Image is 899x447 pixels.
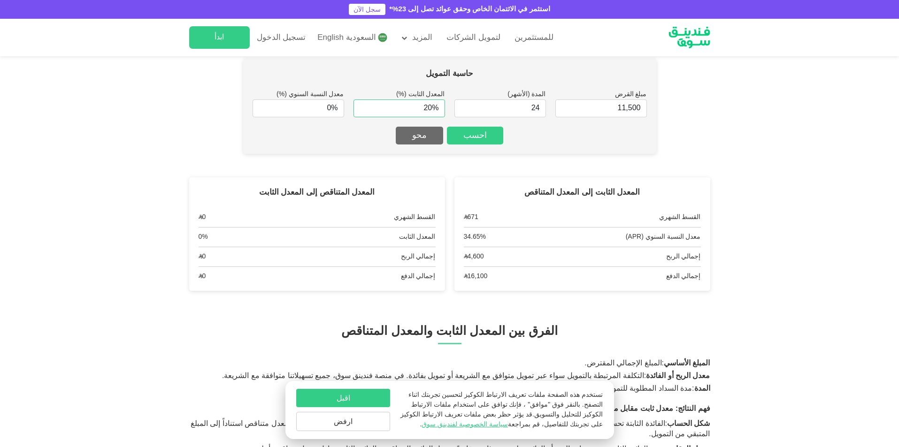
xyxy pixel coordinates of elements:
span: الفرق بين المعدل الثابت والمعدل المتناقص [341,326,557,338]
strong: معدل الربح أو الفائدة [646,372,710,379]
div: إجمالي الربح [666,252,701,262]
span: المبلغ الإجمالي المقترض. [584,360,661,367]
div: ʢ [464,212,478,222]
div: ʢ [464,272,488,281]
label: مبلغ القرض [615,91,647,98]
span: السعودية English [317,32,376,43]
div: إجمالي الدفع [666,272,701,281]
span: 671 [468,214,478,220]
div: المعدل الثابت [399,232,436,242]
img: SA Flag [378,33,387,42]
button: ارفض [296,412,390,431]
span: تسجيل الدخول [257,34,306,42]
div: المعدل الثابت إلى المعدل المتناقص [464,187,701,199]
a: لتمويل الشركات [444,30,503,45]
span: التكلفة المرتبطة بالتمويل سواء عبر تمويل متوافق مع الشريعة أو تمويل بفائدة. في منصة فندينق سوق، ج... [222,372,644,379]
span: 0 [202,253,206,260]
label: المعدل الثابت (%) [396,91,445,98]
div: استثمر في الائتمان الخاص وحقق عوائد تصل إلى 23%* [389,4,550,15]
div: حاسبة التمويل [253,68,647,80]
p: تستخدم هذه الصفحة ملفات تعريف الارتباط الكوكيز لتحسين تجربتك اثناء التصفح. بالنقر فوق "موافق" ، ف... [400,390,602,430]
div: إجمالي الربح [401,252,436,262]
div: ʢ [464,252,484,262]
div: معدل النسبة السنوي (APR) [626,232,701,242]
span: 0 [202,214,206,220]
div: : [189,371,710,381]
strong: المدة [694,385,710,392]
a: سجل الآن [349,4,385,15]
span: مدة السداد المطلوبة للتمويل. [603,385,692,392]
li: : [189,419,710,439]
div: إجمالي الدفع [401,272,436,281]
div: القسط الشهري [394,212,436,222]
a: تسجيل الدخول [254,30,306,45]
label: المدة (الأشهر) [507,91,546,98]
label: معدل النسبة السنوي (%) [277,91,344,98]
span: 0 [202,273,206,280]
div: المعدل المتناقص إلى المعدل الثابت [199,187,436,199]
div: ʢ [199,252,206,262]
div: : [189,358,710,369]
button: محو [396,127,443,144]
strong: شكل الحساب [667,420,710,427]
strong: فهم النتائج: معدل ثابت مقابل معدل متناقص [575,405,710,412]
div: ʢ [199,272,206,281]
div: القسط الشهري [659,212,701,222]
a: سياسة الخصوصية لفندينق سوق [422,421,508,428]
img: Logo [658,21,721,54]
strong: المبلغ الأساسي [664,360,710,367]
span: ابدأ [215,34,224,41]
button: احسب [447,127,503,144]
div: ʢ [199,212,206,222]
span: 4,600 [468,253,484,260]
div: : [189,384,710,394]
span: المزيد [412,34,432,42]
a: للمستثمرين [512,30,556,45]
span: قد يؤثر حظر بعض ملفات تعريف الارتباط الكوكيز على تجربتك [400,411,603,428]
span: الفائدة الثابتة تحسب الربح أو الفائدة على إجمالي المبلغ الرئيسي. في حساب الفائدة المتناقصة، يتم ا... [191,420,710,438]
button: اقبل [296,389,390,407]
span: 16,100 [468,273,488,280]
span: للتفاصيل، قم بمراجعة . [420,421,568,428]
div: 0% [199,232,208,242]
div: 34.65% [464,232,486,242]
